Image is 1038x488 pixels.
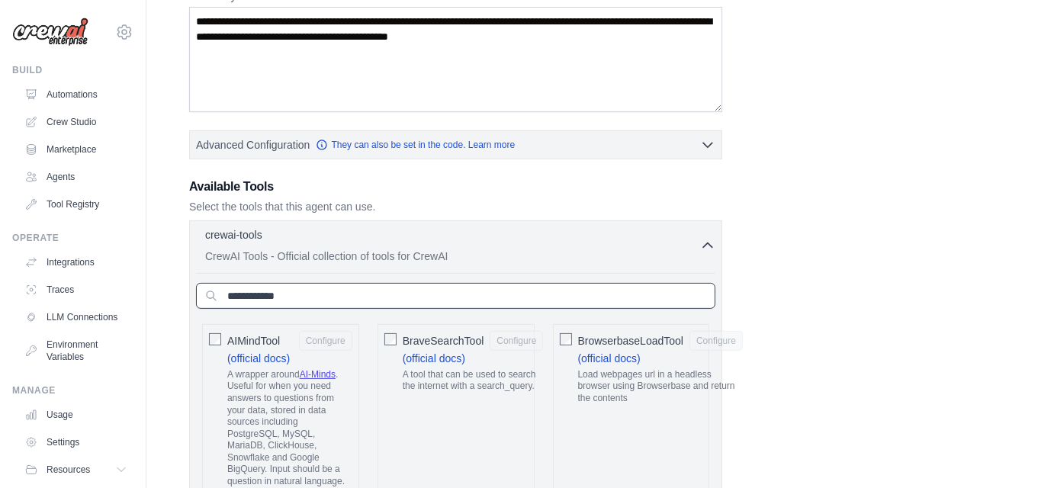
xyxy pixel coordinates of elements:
[12,18,88,47] img: Logo
[227,369,352,488] p: A wrapper around . Useful for when you need answers to questions from your data, stored in data s...
[189,199,722,214] p: Select the tools that this agent can use.
[578,369,744,405] p: Load webpages url in a headless browser using Browserbase and return the contents
[403,352,465,364] a: (official docs)
[18,457,133,482] button: Resources
[403,369,544,393] p: A tool that can be used to search the internet with a search_query.
[18,250,133,274] a: Integrations
[578,333,684,348] span: BrowserbaseLoadTool
[18,403,133,427] a: Usage
[227,333,280,348] span: AIMindTool
[689,331,743,351] button: BrowserbaseLoadTool (official docs) Load webpages url in a headless browser using Browserbase and...
[18,137,133,162] a: Marketplace
[18,110,133,134] a: Crew Studio
[12,232,133,244] div: Operate
[18,192,133,217] a: Tool Registry
[227,352,290,364] a: (official docs)
[578,352,641,364] a: (official docs)
[205,249,700,264] p: CrewAI Tools - Official collection of tools for CrewAI
[299,331,352,351] button: AIMindTool (official docs) A wrapper aroundAI-Minds. Useful for when you need answers to question...
[18,332,133,369] a: Environment Variables
[18,82,133,107] a: Automations
[300,369,336,380] a: AI-Minds
[47,464,90,476] span: Resources
[403,333,484,348] span: BraveSearchTool
[196,227,715,264] button: crewai-tools CrewAI Tools - Official collection of tools for CrewAI
[12,384,133,396] div: Manage
[18,278,133,302] a: Traces
[18,165,133,189] a: Agents
[12,64,133,76] div: Build
[189,178,722,196] h3: Available Tools
[490,331,543,351] button: BraveSearchTool (official docs) A tool that can be used to search the internet with a search_query.
[205,227,262,242] p: crewai-tools
[18,305,133,329] a: LLM Connections
[18,430,133,454] a: Settings
[190,131,721,159] button: Advanced Configuration They can also be set in the code. Learn more
[316,139,515,151] a: They can also be set in the code. Learn more
[196,137,310,152] span: Advanced Configuration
